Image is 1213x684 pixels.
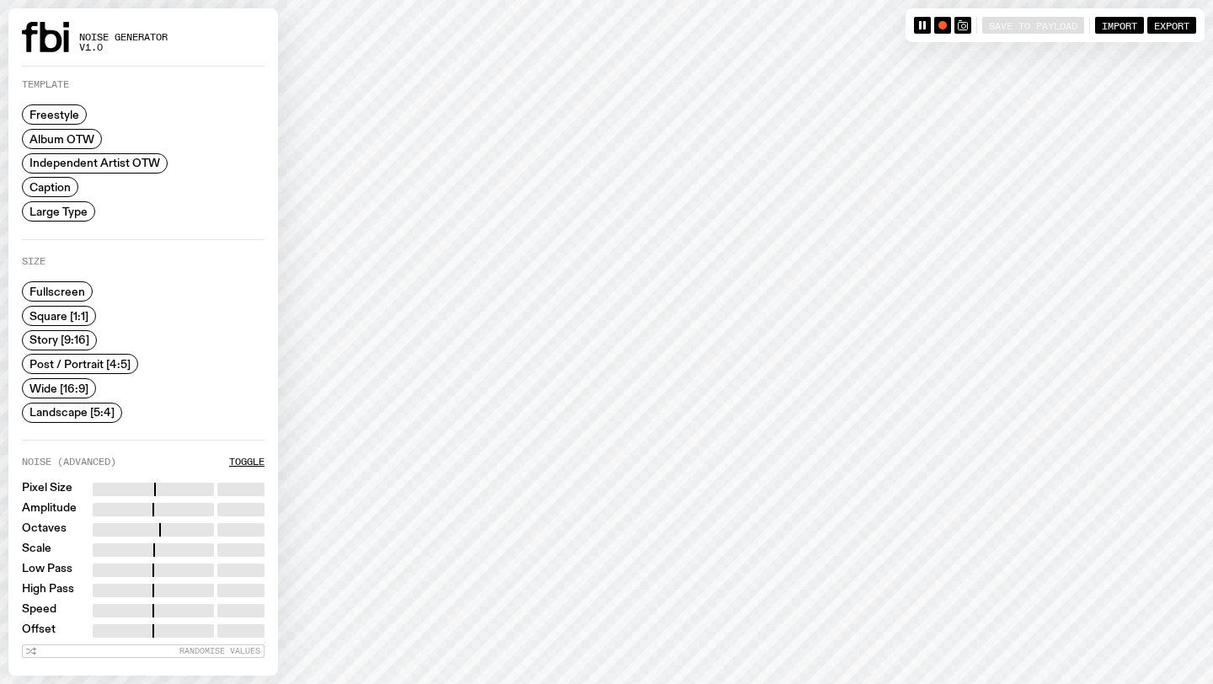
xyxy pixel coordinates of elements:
span: Import [1102,19,1137,30]
button: Toggle [229,457,265,467]
span: Album OTW [29,132,94,145]
span: Large Type [29,205,88,217]
button: Randomise Values [22,644,265,658]
span: Fullscreen [29,286,85,298]
span: v1.0 [79,43,168,52]
label: Low Pass [22,564,72,577]
span: Landscape [5:4] [29,406,115,419]
label: High Pass [22,584,74,597]
span: Square [1:1] [29,309,88,322]
span: Story [9:16] [29,334,89,346]
label: Noise (Advanced) [22,457,116,467]
label: Template [22,80,69,89]
span: Independent Artist OTW [29,157,160,169]
span: Wide [16:9] [29,382,88,394]
span: Caption [29,181,71,194]
label: Scale [22,543,51,557]
span: Noise Generator [79,33,168,42]
span: Save to Payload [989,19,1077,30]
label: Amplitude [22,503,77,516]
button: Save to Payload [982,17,1084,34]
label: Pixel Size [22,483,72,496]
label: Size [22,257,45,266]
label: Octaves [22,523,67,537]
span: Randomise Values [179,646,260,655]
label: Speed [22,604,56,617]
button: Import [1095,17,1144,34]
label: Offset [22,624,56,638]
span: Export [1154,19,1189,30]
span: Freestyle [29,109,79,121]
span: Post / Portrait [4:5] [29,358,131,371]
button: Export [1147,17,1196,34]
